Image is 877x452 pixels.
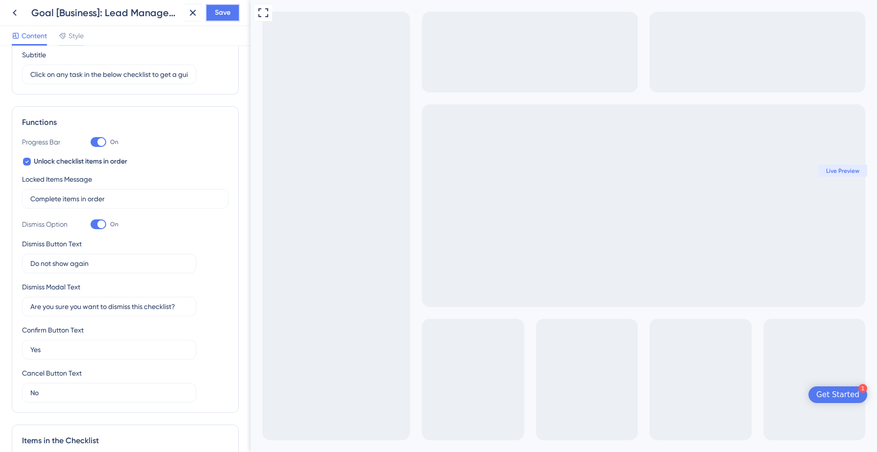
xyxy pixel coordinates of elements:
div: Dismiss Option [22,218,71,230]
div: Locked Items Message [22,173,92,185]
div: Goal [Business]: Lead Management [31,6,180,20]
span: Content [22,30,47,42]
input: Header 2 [30,69,188,80]
div: Dismiss Modal Text [22,281,80,293]
div: Cancel Button Text [22,367,82,379]
span: On [110,220,118,228]
span: Save [215,7,231,19]
div: 1 [608,384,617,393]
input: Type the value [30,387,188,398]
div: Subtitle [22,49,46,61]
div: Progress Bar [22,136,71,148]
div: Items in the Checklist [22,435,229,447]
div: Get Started [566,390,609,400]
input: Type the value [30,258,188,269]
span: On [110,138,118,146]
div: Open Get Started checklist, remaining modules: 1 [558,386,617,403]
div: Functions [22,117,229,128]
span: Live Preview [576,167,609,175]
div: Confirm Button Text [22,324,84,336]
button: Save [206,4,240,22]
input: Type the value [30,301,188,312]
input: Type the value [30,344,188,355]
span: Unlock checklist items in order [34,156,127,167]
div: Dismiss Button Text [22,238,82,250]
input: Type the value [30,193,220,204]
span: Style [69,30,84,42]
